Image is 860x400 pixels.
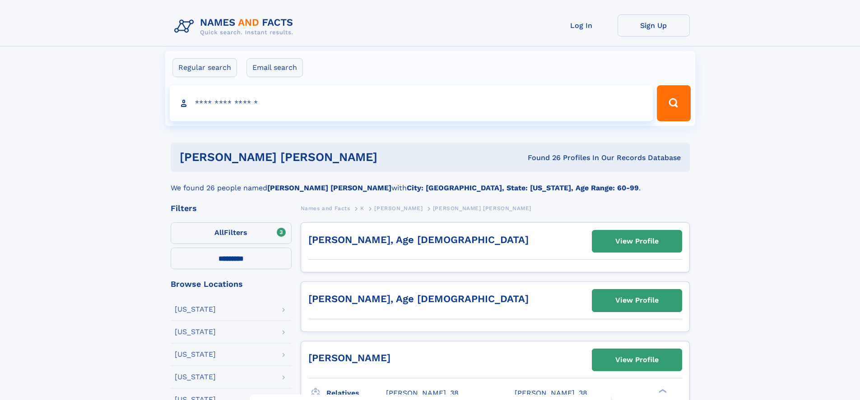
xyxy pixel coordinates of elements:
h1: [PERSON_NAME] [PERSON_NAME] [180,152,453,163]
a: Log In [545,14,618,37]
a: [PERSON_NAME] [308,352,390,363]
div: ❯ [656,388,667,394]
div: Filters [171,204,292,212]
a: Sign Up [618,14,690,37]
div: [US_STATE] [175,351,216,358]
a: [PERSON_NAME], 38 [515,388,587,398]
input: search input [170,85,653,121]
div: [US_STATE] [175,328,216,336]
a: Names and Facts [301,202,350,214]
a: [PERSON_NAME] [374,202,423,214]
a: [PERSON_NAME], 38 [386,388,459,398]
div: Browse Locations [171,280,292,288]
div: View Profile [615,349,659,370]
a: K [360,202,364,214]
b: [PERSON_NAME] [PERSON_NAME] [267,184,391,192]
button: Search Button [657,85,690,121]
a: View Profile [592,349,682,371]
span: [PERSON_NAME] [PERSON_NAME] [433,205,531,211]
label: Email search [246,58,303,77]
div: View Profile [615,290,659,311]
label: Regular search [172,58,237,77]
div: [US_STATE] [175,306,216,313]
a: [PERSON_NAME], Age [DEMOGRAPHIC_DATA] [308,234,529,245]
div: Found 26 Profiles In Our Records Database [452,153,681,163]
div: View Profile [615,231,659,252]
div: We found 26 people named with . [171,172,690,193]
label: Filters [171,222,292,244]
span: All [214,228,224,237]
span: K [360,205,364,211]
div: [US_STATE] [175,373,216,381]
a: [PERSON_NAME], Age [DEMOGRAPHIC_DATA] [308,293,529,304]
span: [PERSON_NAME] [374,205,423,211]
a: View Profile [592,230,682,252]
img: Logo Names and Facts [171,14,301,39]
a: View Profile [592,290,682,311]
b: City: [GEOGRAPHIC_DATA], State: [US_STATE], Age Range: 60-99 [407,184,639,192]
